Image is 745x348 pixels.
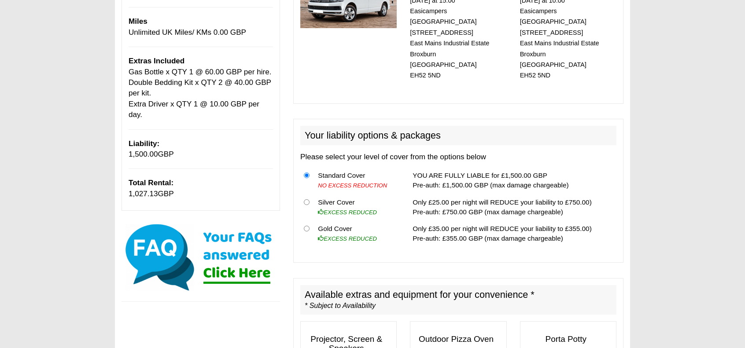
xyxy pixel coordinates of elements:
h2: Available extras and equipment for your convenience * [300,285,616,315]
span: 1,027.13 [129,190,158,198]
b: Extras Included [129,57,184,65]
b: Liability: [129,139,159,148]
b: Miles [129,17,148,26]
img: Click here for our most common FAQs [122,222,280,293]
h2: Your liability options & packages [300,126,616,145]
p: Please select your level of cover from the options below [300,152,616,162]
p: GBP [129,178,273,199]
td: Silver Cover [314,194,399,220]
span: 1,500.00 [129,150,158,158]
td: Gold Cover [314,220,399,247]
span: Gas Bottle x QTY 1 @ 60.00 GBP per hire. Double Bedding Kit x QTY 2 @ 40.00 GBP per kit. Extra Dr... [129,68,272,119]
td: Only £35.00 per night will REDUCE your liability to £355.00) Pre-auth: £355.00 GBP (max damage ch... [409,220,616,247]
b: Total Rental: [129,179,173,187]
p: Unlimited UK Miles/ KMs 0.00 GBP [129,16,273,38]
i: * Subject to Availability [305,302,376,309]
i: EXCESS REDUCED [318,209,377,216]
td: Standard Cover [314,167,399,194]
td: YOU ARE FULLY LIABLE for £1,500.00 GBP Pre-auth: £1,500.00 GBP (max damage chargeable) [409,167,616,194]
i: EXCESS REDUCED [318,235,377,242]
i: NO EXCESS REDUCTION [318,182,387,189]
td: Only £25.00 per night will REDUCE your liability to £750.00) Pre-auth: £750.00 GBP (max damage ch... [409,194,616,220]
p: GBP [129,139,273,160]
